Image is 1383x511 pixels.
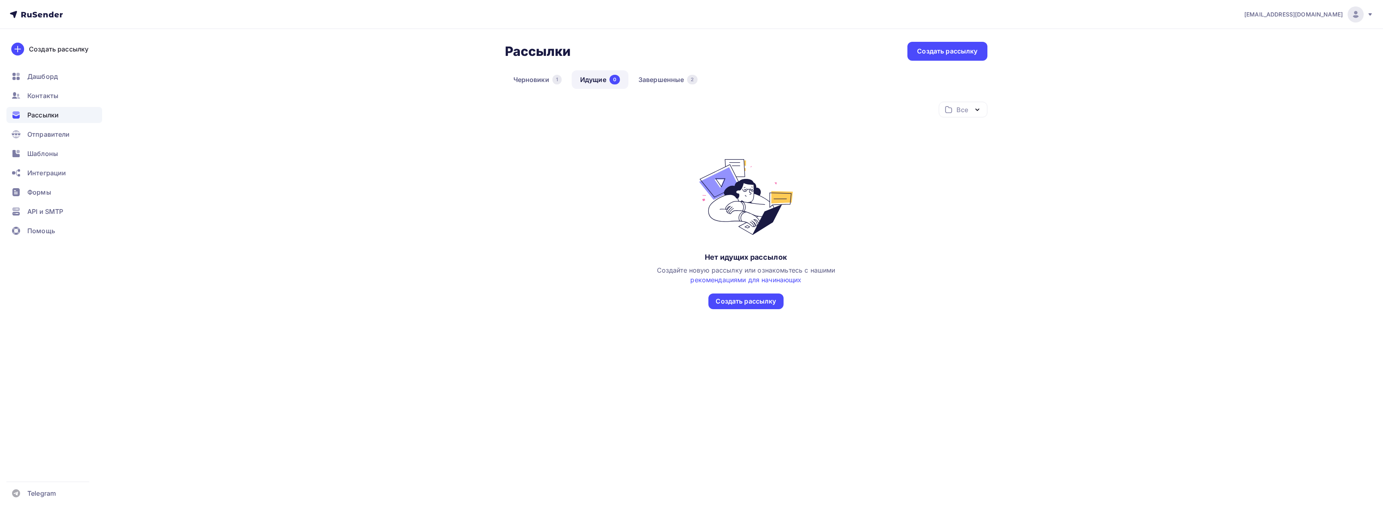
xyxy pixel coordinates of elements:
[552,75,562,84] div: 1
[917,47,977,56] div: Создать рассылку
[690,276,801,284] a: рекомендациями для начинающих
[27,207,63,216] span: API и SMTP
[505,43,571,60] h2: Рассылки
[609,75,620,84] div: 0
[27,149,58,158] span: Шаблоны
[27,226,55,236] span: Помощь
[657,266,835,284] span: Создайте новую рассылку или ознакомьтесь с нашими
[705,252,787,262] div: Нет идущих рассылок
[27,488,56,498] span: Telegram
[27,168,66,178] span: Интеграции
[1244,6,1373,23] a: [EMAIL_ADDRESS][DOMAIN_NAME]
[6,88,102,104] a: Контакты
[956,105,968,115] div: Все
[27,110,59,120] span: Рассылки
[6,107,102,123] a: Рассылки
[27,187,51,197] span: Формы
[27,129,70,139] span: Отправители
[1244,10,1343,18] span: [EMAIL_ADDRESS][DOMAIN_NAME]
[572,70,628,89] a: Идущие0
[687,75,697,84] div: 2
[716,297,776,306] div: Создать рассылку
[6,68,102,84] a: Дашборд
[27,72,58,81] span: Дашборд
[939,102,987,117] button: Все
[6,184,102,200] a: Формы
[6,146,102,162] a: Шаблоны
[6,126,102,142] a: Отправители
[630,70,706,89] a: Завершенные2
[27,91,58,101] span: Контакты
[505,70,570,89] a: Черновики1
[29,44,88,54] div: Создать рассылку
